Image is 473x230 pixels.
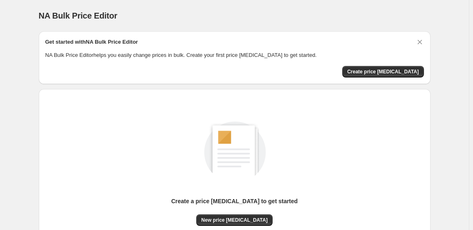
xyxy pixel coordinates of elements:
[347,68,419,75] span: Create price [MEDICAL_DATA]
[45,51,424,59] p: NA Bulk Price Editor helps you easily change prices in bulk. Create your first price [MEDICAL_DAT...
[39,11,118,20] span: NA Bulk Price Editor
[171,197,298,205] p: Create a price [MEDICAL_DATA] to get started
[416,38,424,46] button: Dismiss card
[196,214,273,226] button: New price [MEDICAL_DATA]
[342,66,424,77] button: Create price change job
[45,38,138,46] h2: Get started with NA Bulk Price Editor
[201,217,268,223] span: New price [MEDICAL_DATA]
